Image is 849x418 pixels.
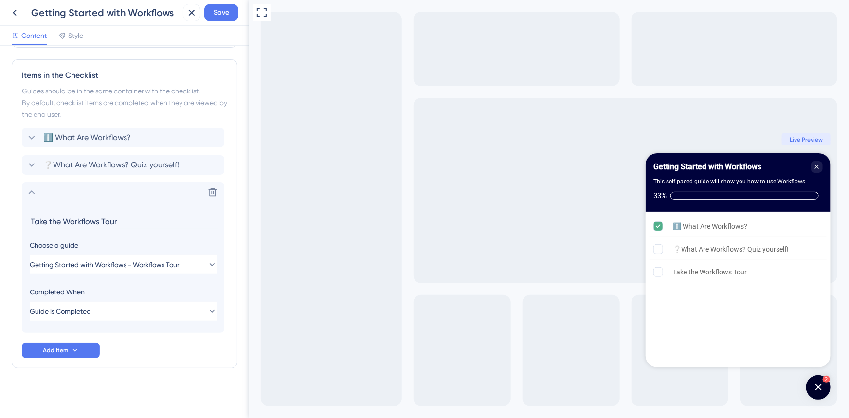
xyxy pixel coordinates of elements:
[30,259,180,271] span: Getting Started with Workflows - Workflows Tour
[424,220,498,232] div: ℹ️ What Are Workflows?
[21,30,47,41] span: Content
[22,70,227,81] div: Items in the Checklist
[404,177,558,186] div: This self-paced guide will show you how to use Workflows.
[397,153,581,367] div: Checklist Container
[30,306,91,317] span: Guide is Completed
[404,191,574,200] div: Checklist progress: 33%
[204,4,238,21] button: Save
[43,132,131,144] span: ℹ️ What Are Workflows?
[22,85,227,120] div: Guides should be in the same container with the checklist. By default, checklist items are comple...
[31,6,179,19] div: Getting Started with Workflows
[562,161,574,173] div: Close Checklist
[400,261,578,283] div: Take the Workflows Tour is incomplete.
[574,376,581,383] div: 2
[30,214,218,229] input: Header
[404,191,417,200] div: 33%
[68,30,83,41] span: Style
[43,346,68,354] span: Add Item
[30,255,217,274] button: Getting Started with Workflows - Workflows Tour
[397,212,581,368] div: Checklist items
[30,286,217,298] div: Completed When
[30,302,217,321] button: Guide is Completed
[424,243,540,255] div: ❔What Are Workflows? Quiz yourself!
[400,216,578,237] div: ℹ️ What Are Workflows? is complete.
[22,343,100,358] button: Add Item
[43,159,179,171] span: ❔What Are Workflows? Quiz yourself!
[214,7,229,18] span: Save
[400,238,578,260] div: ❔What Are Workflows? Quiz yourself! is incomplete.
[404,161,512,173] div: Getting Started with Workflows
[541,136,574,144] span: Live Preview
[424,266,498,278] div: Take the Workflows Tour
[30,239,217,251] div: Choose a guide
[557,375,581,400] div: Open Checklist, remaining modules: 2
